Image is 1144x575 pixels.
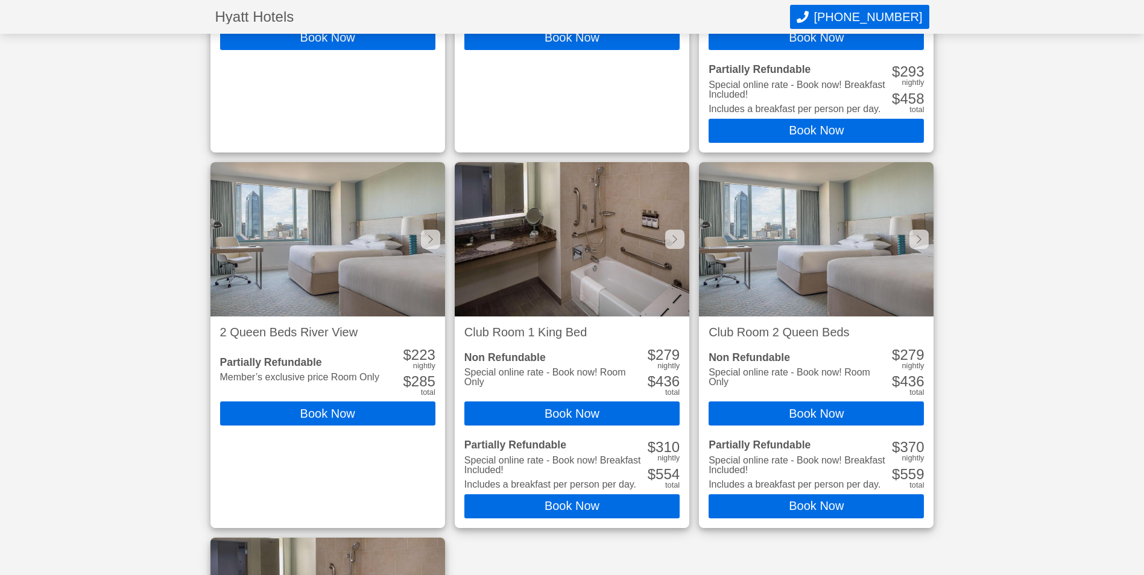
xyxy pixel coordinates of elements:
[709,119,924,143] button: Book Now
[220,326,435,338] h2: 2 Queen Beds River View
[892,373,900,389] span: $
[892,440,924,454] div: 370
[709,326,924,338] h2: Club Room 2 Queen Beds
[902,454,924,462] div: nightly
[902,362,924,370] div: nightly
[790,5,929,29] button: Call
[403,347,411,363] span: $
[220,357,379,368] div: Partially Refundable
[892,466,900,482] span: $
[909,482,924,489] div: total
[892,374,924,389] div: 436
[648,373,656,389] span: $
[665,482,680,489] div: total
[464,353,645,363] div: Non Refundable
[464,26,680,50] button: Book Now
[709,80,890,99] div: Special online rate - Book now! Breakfast Included!
[648,374,680,389] div: 436
[648,440,680,454] div: 310
[648,466,656,482] span: $
[892,63,900,80] span: $
[464,456,645,475] div: Special online rate - Book now! Breakfast Included!
[892,90,900,107] span: $
[699,162,934,316] img: Club Room 2 Queen Beds
[220,401,435,426] button: Book Now
[709,104,890,114] li: Includes a breakfast per person per day.
[709,494,924,518] button: Book Now
[657,362,680,370] div: nightly
[648,348,680,362] div: 279
[709,440,890,451] div: Partially Refundable
[220,372,379,382] div: Member’s exclusive price Room Only
[220,26,435,50] button: Book Now
[909,106,924,114] div: total
[215,10,791,24] h1: Hyatt Hotels
[709,368,890,387] div: Special online rate - Book now! Room Only
[403,374,435,389] div: 285
[464,368,645,387] div: Special online rate - Book now! Room Only
[814,10,922,24] span: [PHONE_NUMBER]
[892,439,900,455] span: $
[464,440,645,451] div: Partially Refundable
[892,64,924,79] div: 293
[892,92,924,106] div: 458
[464,494,680,518] button: Book Now
[413,362,435,370] div: nightly
[657,454,680,462] div: nightly
[210,162,445,316] img: 2 Queen Beds River View
[464,326,680,338] h2: Club Room 1 King Bed
[403,373,411,389] span: $
[902,79,924,87] div: nightly
[892,348,924,362] div: 279
[709,26,924,50] button: Book Now
[648,467,680,482] div: 554
[455,162,689,316] img: Club Room 1 King Bed
[709,456,890,475] div: Special online rate - Book now! Breakfast Included!
[665,389,680,397] div: total
[403,348,435,362] div: 223
[709,64,890,75] div: Partially Refundable
[709,353,890,363] div: Non Refundable
[648,347,656,363] span: $
[909,389,924,397] div: total
[892,347,900,363] span: $
[709,480,890,489] li: Includes a breakfast per person per day.
[421,389,435,397] div: total
[464,480,645,489] li: Includes a breakfast per person per day.
[892,467,924,482] div: 559
[709,401,924,426] button: Book Now
[648,439,656,455] span: $
[464,401,680,426] button: Book Now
